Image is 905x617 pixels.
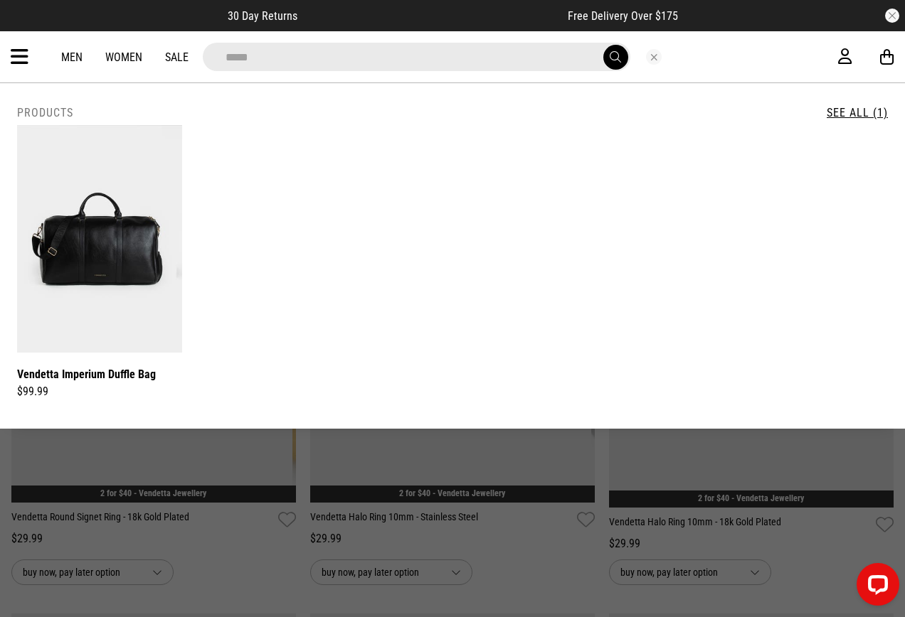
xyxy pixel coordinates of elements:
a: Vendetta Imperium Duffle Bag [17,365,156,383]
a: Men [61,50,83,64]
iframe: LiveChat chat widget [845,557,905,617]
a: Women [105,50,142,64]
a: See All (1) [827,106,888,119]
img: Vendetta Imperium Duffle Bag in Black [17,125,182,353]
h2: Products [17,106,73,119]
button: Close search [646,49,662,65]
span: 30 Day Returns [228,9,297,23]
div: $99.99 [17,383,182,400]
span: Free Delivery Over $175 [568,9,678,23]
iframe: Customer reviews powered by Trustpilot [326,9,539,23]
a: Sale [165,50,189,64]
